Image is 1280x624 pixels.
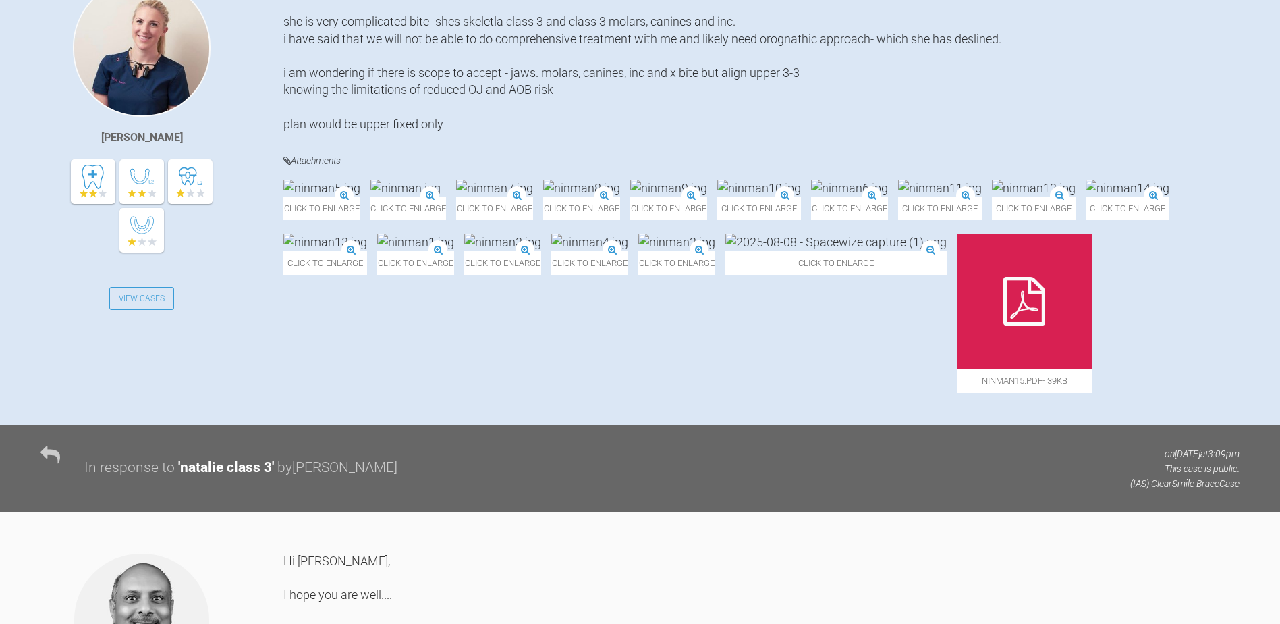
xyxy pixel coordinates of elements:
[464,234,541,251] img: ninman3.jpg
[543,180,620,197] img: ninman8.jpg
[957,369,1092,392] span: ninman15.pdf - 39KB
[898,197,982,220] span: Click to enlarge
[638,234,715,251] img: ninman2.jpg
[1086,197,1169,220] span: Click to enlarge
[84,457,175,479] div: In response to
[898,180,982,197] img: ninman11.jpg
[811,180,888,197] img: ninman6.jpg
[370,180,441,197] img: ninman.jpg
[277,457,397,479] div: by [PERSON_NAME]
[551,251,628,275] span: Click to enlarge
[992,180,1076,197] img: ninman12.jpg
[1130,476,1240,491] p: (IAS) ClearSmile Brace Case
[109,287,174,310] a: View Cases
[811,197,888,220] span: Click to enlarge
[283,180,360,197] img: ninman5.jpg
[370,197,446,220] span: Click to enlarge
[543,197,620,220] span: Click to enlarge
[725,251,947,275] span: Click to enlarge
[377,234,454,251] img: ninman1.jpg
[630,197,707,220] span: Click to enlarge
[992,197,1076,220] span: Click to enlarge
[638,251,715,275] span: Click to enlarge
[630,180,707,197] img: ninman9.jpg
[283,251,367,275] span: Click to enlarge
[725,234,947,251] img: 2025-08-08 - Spacewize capture (1).png
[1130,461,1240,476] p: This case is public.
[283,153,1240,170] h4: Attachments
[717,180,801,197] img: ninman10.jpg
[1130,446,1240,461] p: on [DATE] at 3:09pm
[377,251,454,275] span: Click to enlarge
[178,457,274,479] div: ' natalie class 3 '
[283,197,360,220] span: Click to enlarge
[717,197,801,220] span: Click to enlarge
[456,180,533,197] img: ninman7.jpg
[464,251,541,275] span: Click to enlarge
[1086,180,1169,197] img: ninman14.jpg
[456,197,533,220] span: Click to enlarge
[283,234,367,251] img: ninman13.jpg
[101,129,183,147] div: [PERSON_NAME]
[551,234,628,251] img: ninman4.jpg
